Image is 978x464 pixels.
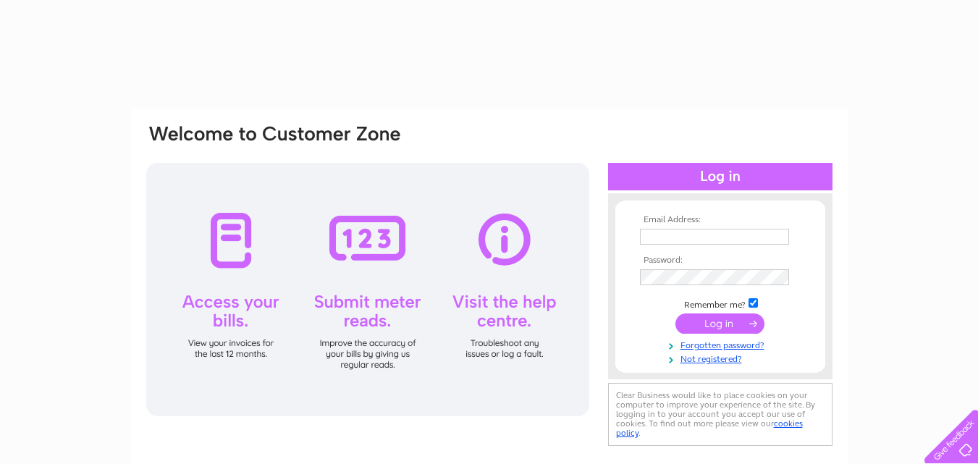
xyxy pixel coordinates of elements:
[616,418,803,438] a: cookies policy
[640,337,804,351] a: Forgotten password?
[636,215,804,225] th: Email Address:
[636,296,804,311] td: Remember me?
[675,313,764,334] input: Submit
[636,256,804,266] th: Password:
[608,383,832,446] div: Clear Business would like to place cookies on your computer to improve your experience of the sit...
[640,351,804,365] a: Not registered?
